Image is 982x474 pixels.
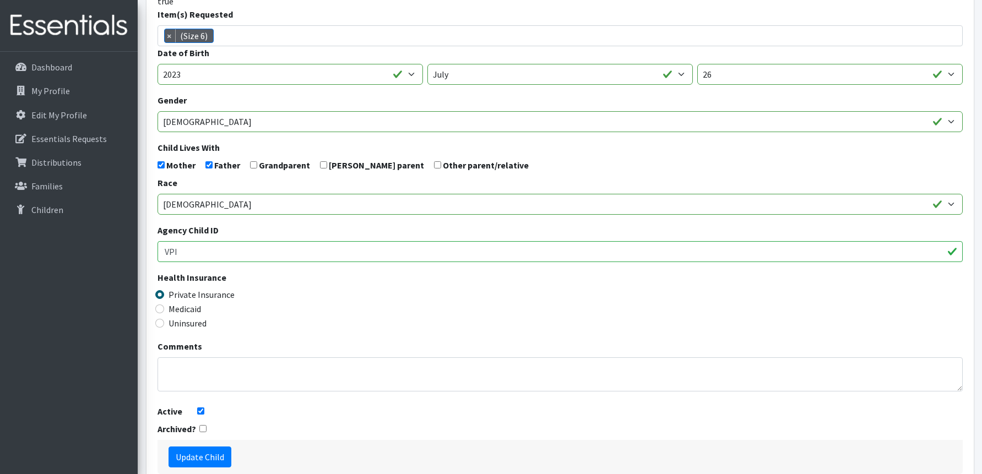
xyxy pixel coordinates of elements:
a: Distributions [4,151,133,173]
a: Edit My Profile [4,104,133,126]
label: Agency Child ID [158,224,219,237]
a: My Profile [4,80,133,102]
label: Date of Birth [158,46,209,59]
a: Families [4,175,133,197]
label: Medicaid [169,302,201,315]
label: Child Lives With [158,141,220,154]
p: Essentials Requests [31,133,107,144]
label: Other parent/relative [443,159,529,172]
label: Comments [158,340,202,353]
input: Update Child [169,446,231,467]
label: [PERSON_NAME] parent [329,159,424,172]
label: Grandparent [259,159,310,172]
p: My Profile [31,85,70,96]
label: Uninsured [169,317,207,330]
label: Gender [158,94,187,107]
label: Item(s) Requested [158,8,233,21]
a: Dashboard [4,56,133,78]
label: Father [214,159,240,172]
label: Archived? [158,422,196,435]
a: Children [4,199,133,221]
label: Active [158,405,182,418]
span: × [165,29,176,42]
li: (Size 6) [164,29,214,43]
legend: Health Insurance [158,271,963,288]
img: HumanEssentials [4,7,133,44]
a: Essentials Requests [4,128,133,150]
label: Mother [166,159,196,172]
p: Children [31,204,63,215]
label: Private Insurance [169,288,235,301]
p: Dashboard [31,62,72,73]
label: Race [158,176,177,189]
p: Edit My Profile [31,110,87,121]
p: Families [31,181,63,192]
p: Distributions [31,157,82,168]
